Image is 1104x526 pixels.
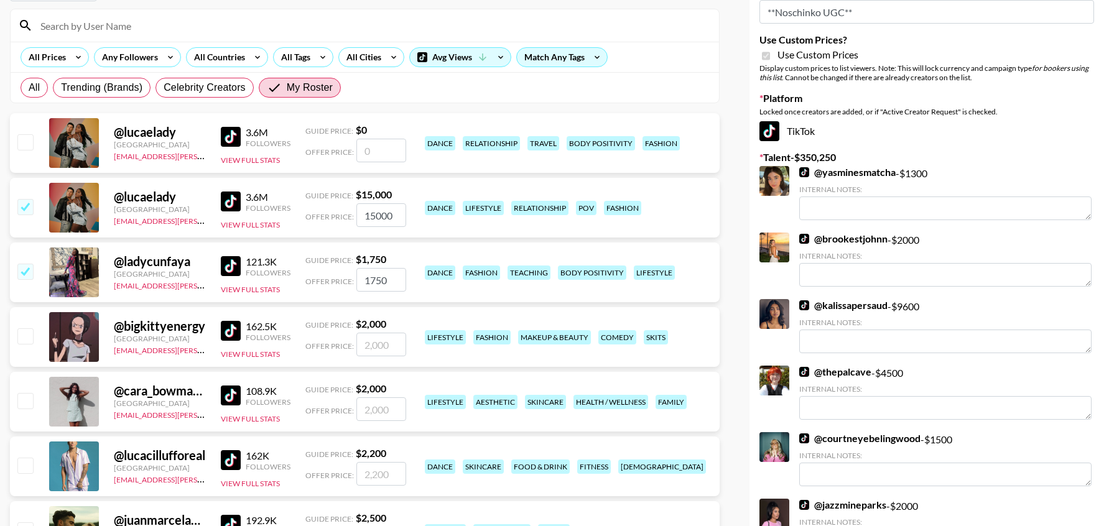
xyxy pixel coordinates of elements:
img: TikTok [759,121,779,141]
span: Guide Price: [305,450,353,459]
div: Internal Notes: [799,384,1092,394]
div: food & drink [511,459,570,474]
div: Followers [246,462,290,471]
span: Guide Price: [305,385,353,394]
span: Offer Price: [305,341,354,351]
div: Followers [246,268,290,277]
div: teaching [508,265,550,280]
a: [EMAIL_ADDRESS][PERSON_NAME][DOMAIN_NAME] [114,279,298,290]
div: - $ 4500 [799,366,1092,420]
a: @kalissapersaud [799,299,888,311]
span: Offer Price: [305,471,354,480]
div: All Cities [339,48,384,67]
div: All Tags [274,48,313,67]
a: @brookestjohnn [799,233,888,245]
div: lifestyle [634,265,675,280]
div: health / wellness [573,395,648,409]
div: @ cara_bowman12 [114,383,206,399]
strong: $ 1,750 [356,253,386,265]
a: @courtneyebelingwood [799,432,921,445]
span: Celebrity Creators [164,80,246,95]
div: family [656,395,687,409]
div: [GEOGRAPHIC_DATA] [114,269,206,279]
div: [DEMOGRAPHIC_DATA] [618,459,706,474]
a: [EMAIL_ADDRESS][PERSON_NAME][DOMAIN_NAME] [114,408,298,420]
div: Avg Views [410,48,511,67]
div: body positivity [558,265,626,280]
span: Guide Price: [305,126,353,136]
div: fashion [604,201,641,215]
strong: $ 2,500 [356,512,386,524]
div: 3.6M [246,191,290,203]
input: 2,200 [356,462,406,486]
div: aesthetic [473,395,517,409]
img: TikTok [221,385,241,405]
span: Guide Price: [305,514,353,524]
strong: $ 2,000 [356,318,386,330]
span: Offer Price: [305,147,354,157]
div: body positivity [567,136,635,150]
input: 1,750 [356,268,406,292]
input: 0 [356,139,406,162]
div: skincare [463,459,504,474]
img: TikTok [799,300,809,310]
div: Followers [246,397,290,407]
img: TikTok [799,500,809,510]
div: All Prices [21,48,68,67]
div: dance [425,136,455,150]
strong: $ 2,000 [356,382,386,394]
div: [GEOGRAPHIC_DATA] [114,463,206,473]
em: for bookers using this list [759,63,1088,82]
div: relationship [511,201,568,215]
div: @ bigkittyenergy [114,318,206,334]
img: TikTok [799,167,809,177]
span: Offer Price: [305,406,354,415]
button: View Full Stats [221,479,280,488]
div: pov [576,201,596,215]
button: View Full Stats [221,414,280,423]
div: Display custom prices to list viewers. Note: This will lock currency and campaign type . Cannot b... [759,63,1094,82]
div: Followers [246,139,290,148]
div: 108.9K [246,385,290,397]
div: dance [425,265,455,280]
img: TikTok [221,256,241,276]
img: TikTok [221,450,241,470]
strong: $ 0 [356,124,367,136]
input: 2,000 [356,397,406,421]
div: Internal Notes: [799,251,1092,261]
div: 162.5K [246,320,290,333]
img: TikTok [799,367,809,377]
a: [EMAIL_ADDRESS][PERSON_NAME][DOMAIN_NAME] [114,473,298,484]
span: Guide Price: [305,320,353,330]
div: Match Any Tags [517,48,607,67]
span: Use Custom Prices [777,48,858,61]
div: skincare [525,395,566,409]
div: Followers [246,333,290,342]
label: Talent - $ 350,250 [759,151,1094,164]
button: View Full Stats [221,349,280,359]
div: Followers [246,203,290,213]
div: - $ 1300 [799,166,1092,220]
div: 121.3K [246,256,290,268]
div: skits [644,330,668,344]
div: @ ladycunfaya [114,254,206,269]
div: comedy [598,330,636,344]
div: dance [425,459,455,474]
a: [EMAIL_ADDRESS][PERSON_NAME][DOMAIN_NAME] [114,343,298,355]
div: dance [425,201,455,215]
div: fashion [642,136,680,150]
div: relationship [463,136,520,150]
input: Search by User Name [33,16,712,35]
img: TikTok [221,191,241,211]
div: - $ 1500 [799,432,1092,486]
div: fashion [463,265,500,280]
img: TikTok [799,433,809,443]
a: @yasminesmatcha [799,166,896,178]
div: lifestyle [463,201,504,215]
div: Internal Notes: [799,185,1092,194]
div: [GEOGRAPHIC_DATA] [114,140,206,149]
div: lifestyle [425,395,466,409]
img: TikTok [799,234,809,244]
div: travel [527,136,559,150]
div: lifestyle [425,330,466,344]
